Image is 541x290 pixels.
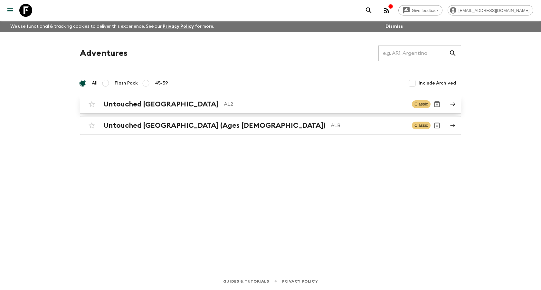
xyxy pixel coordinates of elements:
h2: Untouched [GEOGRAPHIC_DATA] (Ages [DEMOGRAPHIC_DATA]) [103,121,326,130]
h2: Untouched [GEOGRAPHIC_DATA] [103,100,219,108]
span: All [92,80,98,86]
span: [EMAIL_ADDRESS][DOMAIN_NAME] [455,8,533,13]
span: 45-59 [155,80,168,86]
a: Untouched [GEOGRAPHIC_DATA] (Ages [DEMOGRAPHIC_DATA])ALBClassicArchive [80,116,461,135]
a: Guides & Tutorials [223,278,269,285]
span: Include Archived [419,80,456,86]
button: search adventures [362,4,375,17]
p: ALB [331,122,407,129]
input: e.g. AR1, Argentina [378,44,449,62]
h1: Adventures [80,47,128,60]
span: Classic [412,100,431,108]
a: Give feedback [398,5,442,15]
button: Archive [431,98,443,111]
div: [EMAIL_ADDRESS][DOMAIN_NAME] [448,5,533,15]
button: Dismiss [384,22,404,31]
p: We use functional & tracking cookies to deliver this experience. See our for more. [8,21,217,32]
span: Give feedback [408,8,442,13]
a: Privacy Policy [282,278,318,285]
button: menu [4,4,17,17]
span: Classic [412,122,431,129]
a: Untouched [GEOGRAPHIC_DATA]AL2ClassicArchive [80,95,461,114]
span: Flash Pack [115,80,138,86]
p: AL2 [224,100,407,108]
button: Archive [431,119,443,132]
a: Privacy Policy [163,24,194,29]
